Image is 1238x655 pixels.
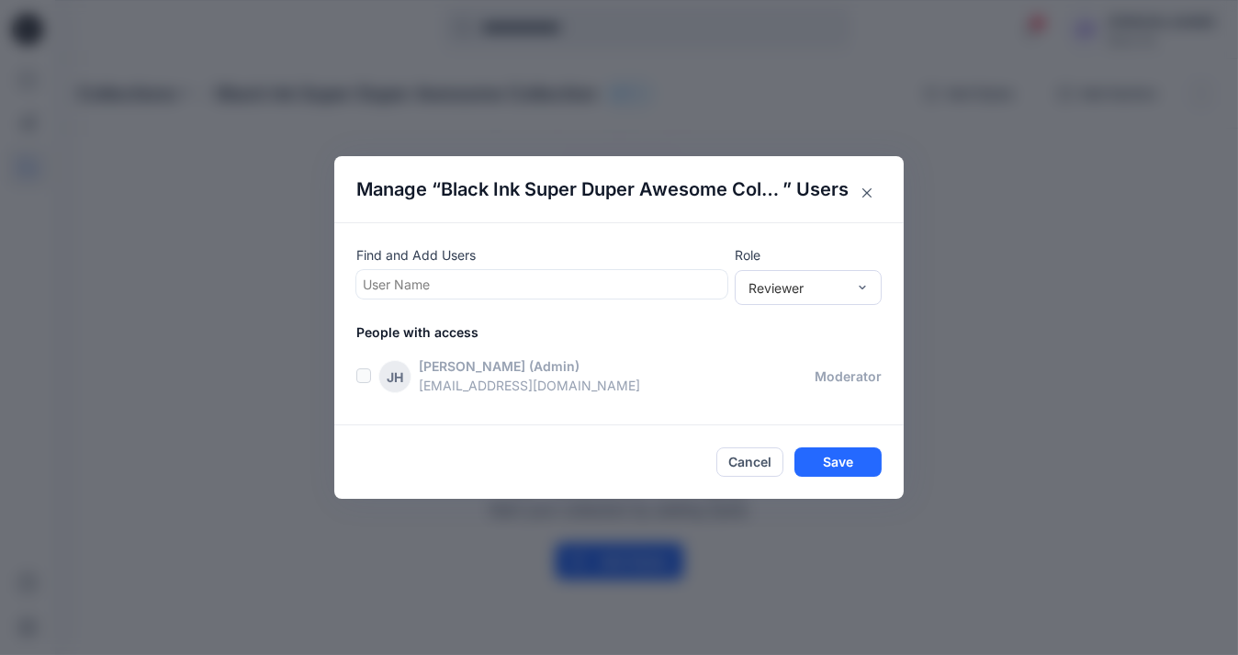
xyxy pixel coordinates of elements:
[815,367,882,386] p: moderator
[529,356,580,376] p: (Admin)
[735,245,882,265] p: Role
[716,447,783,477] button: Cancel
[748,278,846,298] div: Reviewer
[794,447,882,477] button: Save
[852,178,882,208] button: Close
[356,322,904,342] p: People with access
[356,245,727,265] p: Find and Add Users
[441,178,782,200] span: Black Ink Super Duper Awesome Collection
[356,178,882,200] h4: Manage “ ” Users
[378,360,411,393] div: JH
[419,376,815,395] p: [EMAIL_ADDRESS][DOMAIN_NAME]
[419,356,525,376] p: [PERSON_NAME]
